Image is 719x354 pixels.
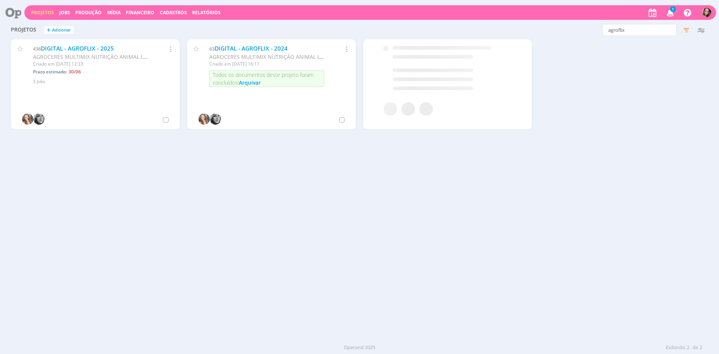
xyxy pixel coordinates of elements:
[107,9,121,16] a: Mídia
[33,45,41,52] span: 436
[73,10,104,16] button: Produção
[11,27,36,33] span: Projetos
[198,114,210,125] img: G
[29,10,56,16] button: Projetos
[52,28,71,33] span: Adicionar
[69,69,81,75] span: 30/06
[213,71,313,86] span: Todos os documentos deste projeto foram concluídos!
[33,69,67,75] span: Prazo estimado:
[33,78,170,85] div: 3 Jobs
[692,344,698,351] span: de
[31,9,54,16] a: Projetos
[57,10,72,16] button: Jobs
[192,9,221,16] a: Relatórios
[209,45,215,52] span: 63
[160,9,187,16] span: Cadastros
[700,344,702,351] span: 2
[105,10,123,16] button: Mídia
[210,114,221,125] img: J
[215,45,288,52] a: DIGITAL - AGROFLIX - 2024
[209,61,324,67] div: Criado em [DATE] 16:11
[687,344,689,351] span: 2
[666,344,685,351] span: Exibindo
[41,45,114,52] a: DIGITAL - AGROFLIX - 2025
[22,114,33,125] img: G
[124,10,157,16] button: Financeiro
[239,79,261,86] span: Arquivar
[33,53,155,60] span: AGROCERES MULTIMIX NUTRIÇÃO ANIMAL LTDA.
[59,9,70,16] a: Jobs
[44,26,74,34] button: +Adicionar
[209,53,331,60] span: AGROCERES MULTIMIX NUTRIÇÃO ANIMAL LTDA.
[701,6,712,19] button: T
[702,8,711,17] img: T
[158,10,189,16] button: Cadastros
[33,114,45,125] img: J
[75,9,101,16] a: Produção
[662,6,677,19] button: 1
[190,10,223,16] button: Relatórios
[47,26,51,34] span: +
[126,9,154,16] a: Financeiro
[33,61,148,67] div: Criado em [DATE] 12:33
[670,6,676,12] span: 1
[602,24,677,36] input: Busca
